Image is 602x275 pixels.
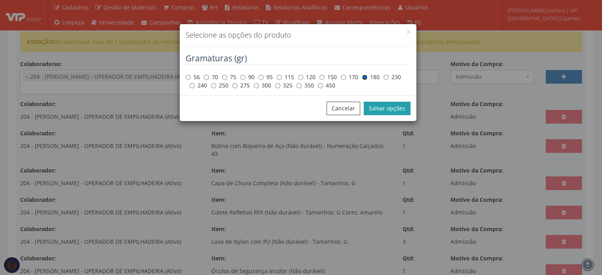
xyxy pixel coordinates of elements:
[327,102,360,115] button: Cancelar
[341,73,358,81] label: 170
[240,73,254,81] label: 90
[275,82,292,89] label: 325
[211,82,228,89] label: 250
[254,82,271,89] label: 300
[186,73,200,81] label: 56
[318,82,335,89] label: 450
[186,30,410,40] h4: Selecione as opções do produto
[298,73,315,81] label: 120
[222,73,236,81] label: 75
[258,73,273,81] label: 95
[364,102,410,115] button: Salvar opções
[319,73,337,81] label: 150
[186,53,410,65] legend: Gramaturas (gr)
[296,82,314,89] label: 350
[232,82,250,89] label: 275
[204,73,218,81] label: 70
[384,73,401,81] label: 230
[277,73,294,81] label: 115
[190,82,207,89] label: 240
[362,73,380,81] label: 180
